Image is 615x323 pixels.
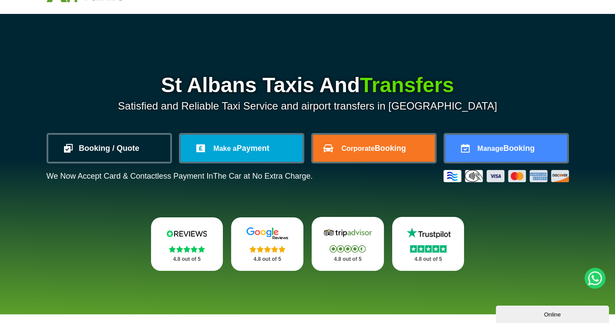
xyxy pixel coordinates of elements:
[48,135,170,162] a: Booking / Quote
[249,246,286,253] img: Stars
[231,217,303,271] a: Google Stars 4.8 out of 5
[477,145,504,152] span: Manage
[392,217,464,271] a: Trustpilot Stars 4.8 out of 5
[47,75,569,96] h1: St Albans Taxis And
[329,245,366,253] img: Stars
[181,135,302,162] a: Make aPayment
[161,227,213,240] img: Reviews.io
[151,217,223,271] a: Reviews.io Stars 4.8 out of 5
[47,100,569,112] p: Satisfied and Reliable Taxi Service and airport transfers in [GEOGRAPHIC_DATA]
[445,135,567,162] a: ManageBooking
[322,226,374,240] img: Tripadvisor
[213,145,236,152] span: Make a
[241,254,294,265] p: 4.8 out of 5
[444,170,569,182] img: Credit And Debit Cards
[321,254,374,265] p: 4.8 out of 5
[360,73,454,97] span: Transfers
[313,135,435,162] a: CorporateBooking
[213,172,313,180] span: The Car at No Extra Charge.
[241,227,293,240] img: Google
[161,254,214,265] p: 4.8 out of 5
[402,254,455,265] p: 4.8 out of 5
[410,245,447,253] img: Stars
[312,217,384,271] a: Tripadvisor Stars 4.8 out of 5
[402,226,454,240] img: Trustpilot
[47,172,313,181] p: We Now Accept Card & Contactless Payment In
[496,304,611,323] iframe: chat widget
[169,246,205,253] img: Stars
[341,145,374,152] span: Corporate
